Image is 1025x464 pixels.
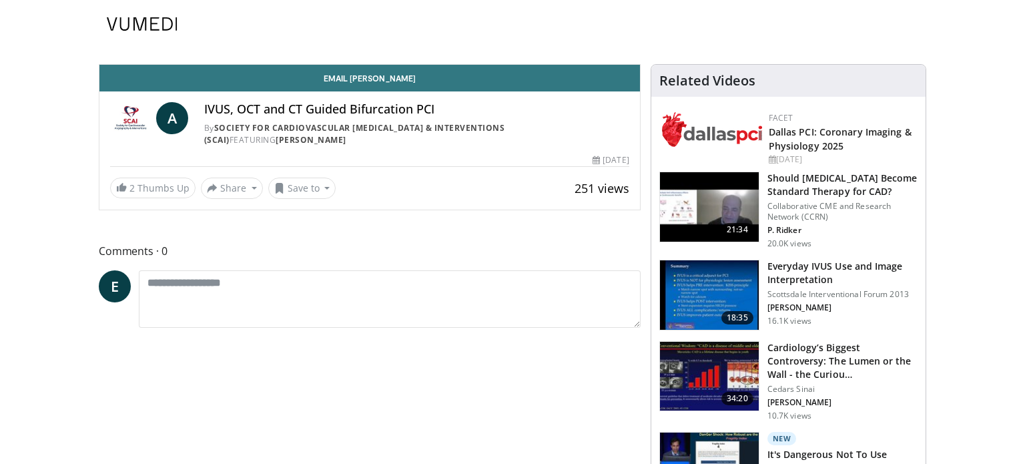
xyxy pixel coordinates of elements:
button: Save to [268,178,336,199]
a: E [99,270,131,302]
span: 18:35 [721,311,753,324]
button: Share [201,178,263,199]
p: Scottsdale Interventional Forum 2013 [767,289,918,300]
a: [PERSON_NAME] [276,134,346,146]
p: New [767,432,797,445]
a: A [156,102,188,134]
p: 16.1K views [767,316,811,326]
img: VuMedi Logo [107,17,178,31]
img: eb63832d-2f75-457d-8c1a-bbdc90eb409c.150x105_q85_crop-smart_upscale.jpg [660,172,759,242]
img: Society for Cardiovascular Angiography & Interventions (SCAI) [110,102,151,134]
p: 20.0K views [767,238,811,249]
span: 251 views [575,180,629,196]
span: Comments 0 [99,242,641,260]
a: 21:34 Should [MEDICAL_DATA] Become Standard Therapy for CAD? Collaborative CME and Research Netwo... [659,172,918,249]
h3: Everyday IVUS Use and Image Interpretation [767,260,918,286]
img: d453240d-5894-4336-be61-abca2891f366.150x105_q85_crop-smart_upscale.jpg [660,342,759,411]
p: 10.7K views [767,411,811,421]
p: Collaborative CME and Research Network (CCRN) [767,201,918,222]
a: 18:35 Everyday IVUS Use and Image Interpretation Scottsdale Interventional Forum 2013 [PERSON_NAM... [659,260,918,330]
span: 21:34 [721,223,753,236]
div: By FEATURING [204,122,629,146]
p: James Forrester [767,397,918,408]
a: 2 Thumbs Up [110,178,196,198]
img: 939357b5-304e-4393-95de-08c51a3c5e2a.png.150x105_q85_autocrop_double_scale_upscale_version-0.2.png [662,112,762,147]
span: 2 [129,182,135,194]
h3: Should [MEDICAL_DATA] Become Standard Therapy for CAD? [767,172,918,198]
h4: IVUS, OCT and CT Guided Bifurcation PCI [204,102,629,117]
a: FACET [769,112,793,124]
a: Email [PERSON_NAME] [99,65,640,91]
h3: Cardiology’s Biggest Controversy: The Lumen or the Wall - the Curious Case of Our Nation's #1 Killer [767,341,918,381]
div: [DATE] [593,154,629,166]
div: [DATE] [769,154,915,166]
h4: Related Videos [659,73,755,89]
img: dTBemQywLidgNXR34xMDoxOjA4MTsiGN.150x105_q85_crop-smart_upscale.jpg [660,260,759,330]
p: Paul Ridker [767,225,918,236]
a: Dallas PCI: Coronary Imaging & Physiology 2025 [769,126,912,152]
a: 34:20 Cardiology’s Biggest Controversy: The Lumen or the Wall - the Curiou… Cedars Sinai [PERSON_... [659,341,918,421]
p: Cedars Sinai [767,384,918,395]
a: Society for Cardiovascular [MEDICAL_DATA] & Interventions (SCAI) [204,122,505,146]
p: John Hodgson [767,302,918,313]
span: 34:20 [721,392,753,405]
